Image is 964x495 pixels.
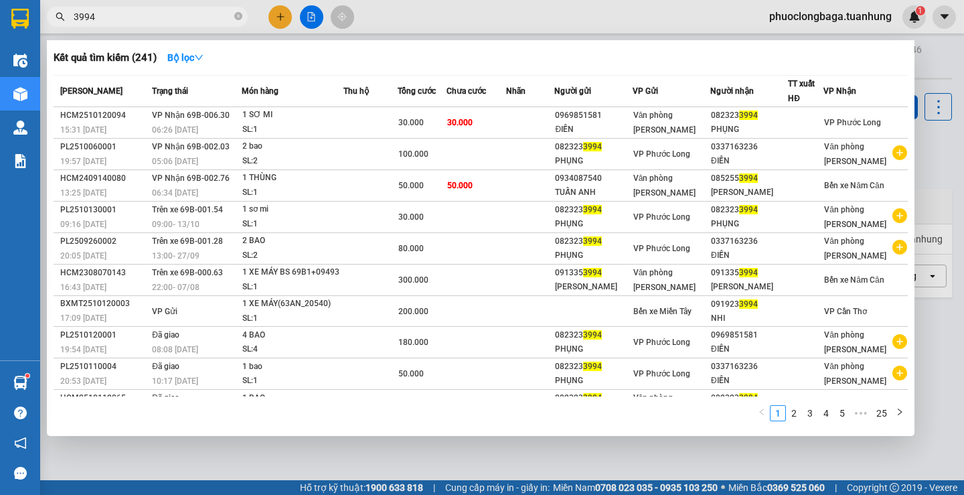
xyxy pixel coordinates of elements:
[892,240,907,255] span: plus-circle
[633,338,690,347] span: VP Phước Long
[242,186,343,200] div: SL: 1
[152,283,199,292] span: 22:00 - 07/08
[242,249,343,263] div: SL: 2
[754,405,770,421] li: Previous Page
[711,123,787,137] div: PHỤNG
[872,406,891,421] a: 25
[77,49,88,60] span: phone
[398,118,424,127] span: 30.000
[834,405,850,421] li: 5
[152,220,199,229] span: 09:00 - 13/10
[633,212,690,222] span: VP Phước Long
[13,87,27,101] img: warehouse-icon
[711,280,787,294] div: [PERSON_NAME]
[555,154,631,168] div: PHỤNG
[711,311,787,326] div: NHI
[74,9,232,24] input: Tìm tên, số ĐT hoặc mã đơn
[633,369,690,378] span: VP Phước Long
[739,393,758,403] span: 3994
[152,142,230,151] span: VP Nhận 69B-002.03
[13,121,27,135] img: warehouse-icon
[152,362,179,371] span: Đã giao
[824,275,884,285] span: Bến xe Năm Căn
[823,86,856,96] span: VP Nhận
[711,109,787,123] div: 082323
[242,328,343,343] div: 4 BAO
[194,53,204,62] span: down
[850,405,872,421] span: •••
[872,405,892,421] li: 25
[152,111,230,120] span: VP Nhận 69B-006.30
[242,391,343,406] div: 1 BAO
[711,186,787,200] div: [PERSON_NAME]
[555,342,631,356] div: PHỤNG
[152,268,223,277] span: Trên xe 69B-000.63
[583,142,602,151] span: 3994
[242,360,343,374] div: 1 bao
[242,374,343,388] div: SL: 1
[152,393,179,403] span: Đã giao
[77,9,189,25] b: [PERSON_NAME]
[56,12,65,21] span: search
[711,217,787,231] div: PHỤNG
[60,313,106,323] span: 17:09 [DATE]
[54,51,157,65] h3: Kết quả tìm kiếm ( 241 )
[583,393,602,403] span: 3994
[739,299,758,309] span: 3994
[710,86,754,96] span: Người nhận
[152,330,179,340] span: Đã giao
[398,212,424,222] span: 30.000
[583,236,602,246] span: 3994
[242,311,343,326] div: SL: 1
[242,280,343,295] div: SL: 1
[60,360,148,374] div: PL2510110004
[758,408,766,416] span: left
[739,111,758,120] span: 3994
[152,205,223,214] span: Trên xe 69B-001.54
[167,52,204,63] strong: Bộ lọc
[14,407,27,419] span: question-circle
[835,406,850,421] a: 5
[824,307,867,316] span: VP Cần Thơ
[6,46,255,63] li: 02839.63.63.63
[583,362,602,371] span: 3994
[802,405,818,421] li: 3
[242,86,278,96] span: Món hàng
[892,405,908,421] li: Next Page
[242,217,343,232] div: SL: 1
[60,109,148,123] div: HCM2510120094
[242,108,343,123] div: 1 SƠ MI
[447,118,473,127] span: 30.000
[850,405,872,421] li: Next 5 Pages
[60,376,106,386] span: 20:53 [DATE]
[242,154,343,169] div: SL: 2
[824,142,886,166] span: Văn phòng [PERSON_NAME]
[234,11,242,23] span: close-circle
[555,123,631,137] div: ĐIỀN
[633,307,692,316] span: Bến xe Miền Tây
[892,145,907,160] span: plus-circle
[896,408,904,416] span: right
[555,266,631,280] div: 091335
[711,234,787,249] div: 0337163236
[711,391,787,405] div: 082323
[14,437,27,449] span: notification
[6,84,181,106] b: GỬI : VP Phước Long
[824,236,886,261] span: Văn phòng [PERSON_NAME]
[60,140,148,154] div: PL2510060001
[555,217,631,231] div: PHỤNG
[633,149,690,159] span: VP Phước Long
[711,171,787,186] div: 085255
[819,406,833,421] a: 4
[152,125,198,135] span: 06:26 [DATE]
[25,374,29,378] sup: 1
[711,140,787,154] div: 0337163236
[234,12,242,20] span: close-circle
[242,234,343,249] div: 2 BAO
[60,220,106,229] span: 09:16 [DATE]
[892,405,908,421] button: right
[786,405,802,421] li: 2
[892,334,907,349] span: plus-circle
[633,268,696,292] span: Văn phòng [PERSON_NAME]
[152,345,198,354] span: 08:08 [DATE]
